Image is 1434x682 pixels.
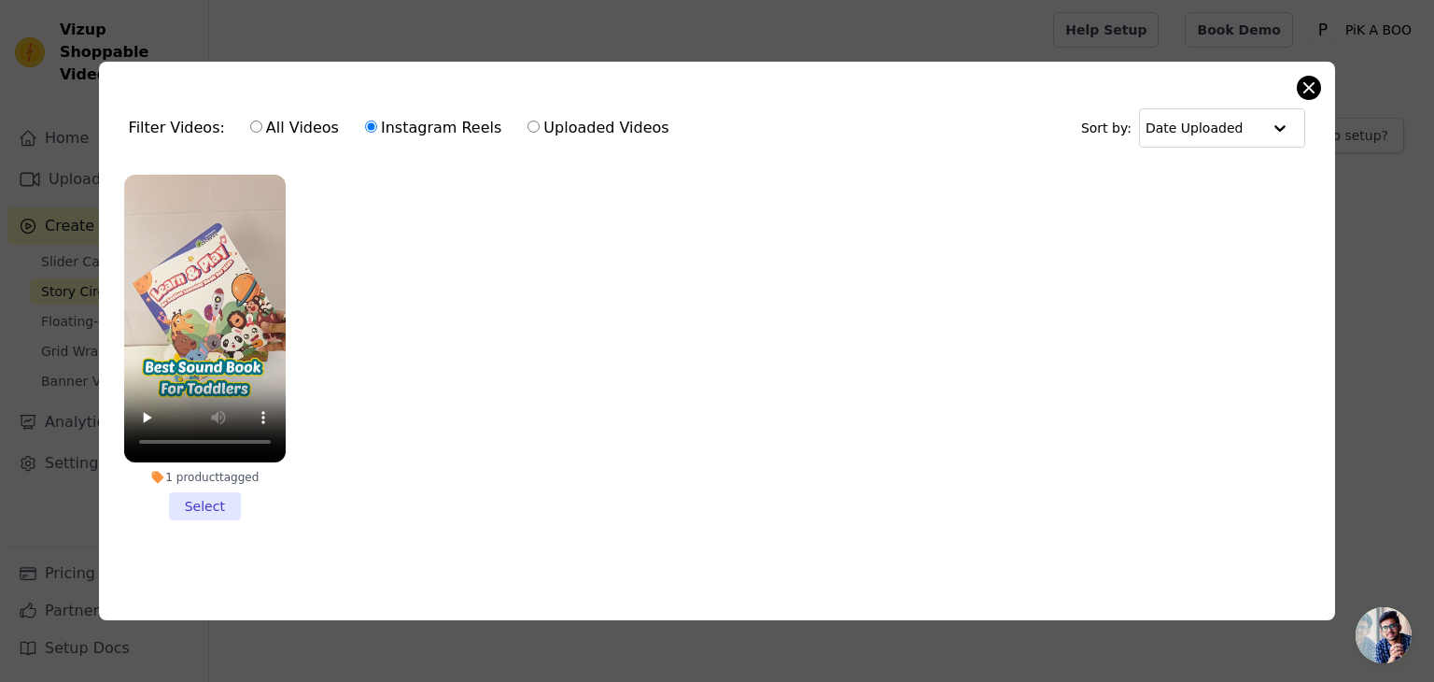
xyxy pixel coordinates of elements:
button: Close modal [1298,77,1320,99]
label: Instagram Reels [364,116,502,140]
a: Open chat [1356,607,1412,663]
label: All Videos [249,116,340,140]
label: Uploaded Videos [527,116,669,140]
div: Sort by: [1081,108,1306,148]
div: Filter Videos: [129,107,680,149]
div: 1 product tagged [124,470,286,485]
